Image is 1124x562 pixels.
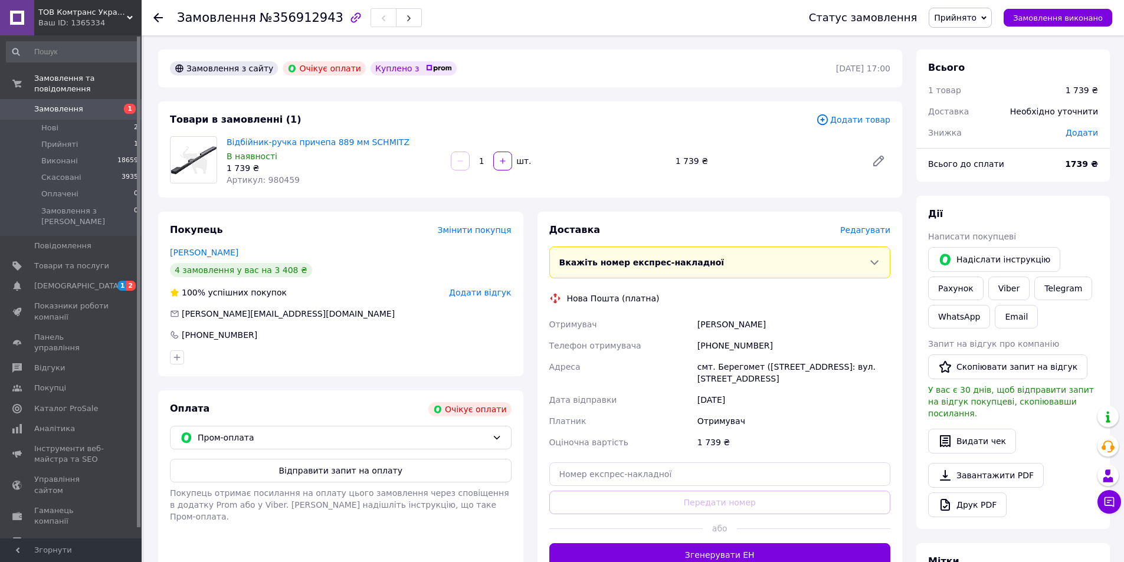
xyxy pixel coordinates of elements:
[34,383,66,393] span: Покупці
[126,281,136,291] span: 2
[34,403,98,414] span: Каталог ProSale
[564,292,663,304] div: Нова Пошта (платна)
[928,492,1007,517] a: Друк PDF
[1066,128,1098,137] span: Додати
[117,281,127,291] span: 1
[6,41,139,63] input: Пошук
[549,362,581,372] span: Адреса
[34,363,65,373] span: Відгуки
[41,206,134,227] span: Замовлення з [PERSON_NAME]
[934,13,976,22] span: Прийнято
[1065,159,1098,169] b: 1739 ₴
[549,320,597,329] span: Отримувач
[34,261,109,271] span: Товари та послуги
[34,505,109,527] span: Гаманець компанії
[227,162,441,174] div: 1 739 ₴
[1013,14,1103,22] span: Замовлення виконано
[1097,490,1121,514] button: Чат з покупцем
[134,123,138,133] span: 2
[170,61,278,75] div: Замовлення з сайту
[170,248,238,257] a: [PERSON_NAME]
[809,12,917,24] div: Статус замовлення
[867,149,890,173] a: Редагувати
[34,241,91,251] span: Повідомлення
[928,128,962,137] span: Знижка
[41,189,78,199] span: Оплачені
[1066,84,1098,96] div: 1 739 ₴
[371,61,457,75] div: Куплено з
[695,314,893,335] div: [PERSON_NAME]
[198,431,487,444] span: Пром-оплата
[134,206,138,227] span: 0
[38,18,142,28] div: Ваш ID: 1365334
[34,281,122,291] span: [DEMOGRAPHIC_DATA]
[840,225,890,235] span: Редагувати
[170,488,509,521] span: Покупець отримає посилання на оплату цього замовлення через сповіщення в додатку Prom або у Viber...
[34,332,109,353] span: Панель управління
[1004,9,1112,27] button: Замовлення виконано
[170,114,302,125] span: Товари в замовленні (1)
[153,12,163,24] div: Повернутися назад
[170,263,312,277] div: 4 замовлення у вас на 3 408 ₴
[988,277,1030,300] a: Viber
[170,459,512,482] button: Відправити запит на оплату
[122,172,138,183] span: 3935
[549,462,891,486] input: Номер експрес-накладної
[227,152,277,161] span: В наявності
[928,339,1059,349] span: Запит на відгук про компанію
[182,288,205,297] span: 100%
[182,309,395,318] span: [PERSON_NAME][EMAIL_ADDRESS][DOMAIN_NAME]
[38,7,127,18] span: ТОВ Комтранс Україна
[1003,98,1105,124] div: Необхідно уточнити
[928,247,1060,272] button: Надіслати інструкцію
[549,395,617,405] span: Дата відправки
[513,155,532,167] div: шт.
[928,354,1087,379] button: Скопіювати запит на відгук
[170,403,209,414] span: Оплата
[449,288,511,297] span: Додати відгук
[438,225,512,235] span: Змінити покупця
[41,156,78,166] span: Виконані
[549,416,586,426] span: Платник
[995,305,1038,328] button: Email
[549,438,628,447] span: Оціночна вартість
[34,73,142,94] span: Замовлення та повідомлення
[695,356,893,389] div: смт. Берегомет ([STREET_ADDRESS]: вул. [STREET_ADDRESS]
[171,145,217,175] img: Відбійник-ручка причепа 889 мм SCHMITZ
[928,62,965,73] span: Всього
[34,474,109,495] span: Управління сайтом
[34,443,109,465] span: Інструменти веб-майстра та SEO
[134,139,138,150] span: 1
[34,536,64,547] span: Маркет
[695,335,893,356] div: [PHONE_NUMBER]
[426,65,452,72] img: prom
[41,172,81,183] span: Скасовані
[1034,277,1092,300] a: Telegram
[170,287,287,298] div: успішних покупок
[227,175,300,185] span: Артикул: 980459
[928,385,1094,418] span: У вас є 30 днів, щоб відправити запит на відгук покупцеві, скопіювавши посилання.
[928,159,1004,169] span: Всього до сплати
[928,208,943,219] span: Дії
[177,11,256,25] span: Замовлення
[428,402,512,416] div: Очікує оплати
[695,432,893,453] div: 1 739 ₴
[559,258,725,267] span: Вкажіть номер експрес-накладної
[836,64,890,73] time: [DATE] 17:00
[124,104,136,114] span: 1
[816,113,890,126] span: Додати товар
[928,107,969,116] span: Доставка
[928,305,990,328] a: WhatsApp
[34,301,109,322] span: Показники роботи компанії
[41,139,78,150] span: Прийняті
[181,329,258,341] div: [PHONE_NUMBER]
[227,137,409,147] a: Відбійник-ручка причепа 889 мм SCHMITZ
[134,189,138,199] span: 0
[928,86,961,95] span: 1 товар
[260,11,343,25] span: №356912943
[928,277,984,300] button: Рахунок
[928,429,1016,453] button: Видати чек
[703,522,737,534] span: або
[928,463,1044,488] a: Завантажити PDF
[928,232,1016,241] span: Написати покупцеві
